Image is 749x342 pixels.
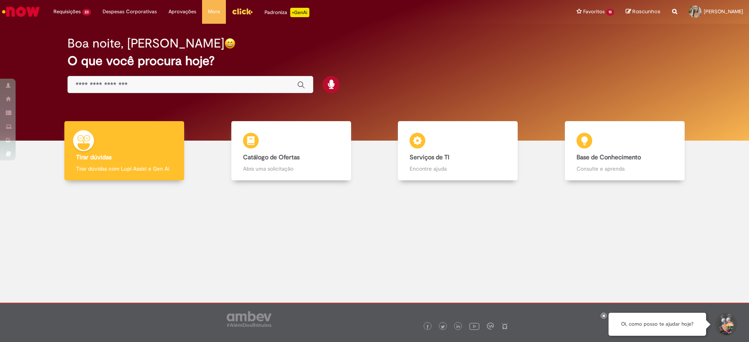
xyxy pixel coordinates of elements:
[487,323,494,330] img: logo_footer_workplace.png
[290,8,309,17] p: +GenAi
[232,5,253,17] img: click_logo_yellow_360x200.png
[67,54,682,68] h2: O que você procura hoje?
[374,121,541,181] a: Serviços de TI Encontre ajuda
[410,165,506,173] p: Encontre ajuda
[224,38,236,49] img: happy-face.png
[1,4,41,19] img: ServiceNow
[583,8,605,16] span: Favoritos
[227,311,272,327] img: logo_footer_ambev_rotulo_gray.png
[243,165,339,173] p: Abra uma solicitação
[456,324,460,329] img: logo_footer_linkedin.png
[67,37,224,50] h2: Boa noite, [PERSON_NAME]
[76,165,172,173] p: Tirar dúvidas com Lupi Assist e Gen Ai
[626,8,660,16] a: Rascunhos
[41,121,208,181] a: Tirar dúvidas Tirar dúvidas com Lupi Assist e Gen Ai
[76,153,112,161] b: Tirar dúvidas
[243,153,300,161] b: Catálogo de Ofertas
[577,153,641,161] b: Base de Conhecimento
[541,121,708,181] a: Base de Conhecimento Consulte e aprenda
[577,165,673,173] p: Consulte e aprenda
[426,325,430,329] img: logo_footer_facebook.png
[53,8,81,16] span: Requisições
[82,9,91,16] span: 23
[264,8,309,17] div: Padroniza
[469,321,479,331] img: logo_footer_youtube.png
[103,8,157,16] span: Despesas Corporativas
[609,313,706,336] div: Oi, como posso te ajudar hoje?
[208,8,220,16] span: More
[169,8,196,16] span: Aprovações
[410,153,449,161] b: Serviços de TI
[501,323,508,330] img: logo_footer_naosei.png
[606,9,614,16] span: 15
[441,325,445,329] img: logo_footer_twitter.png
[632,8,660,15] span: Rascunhos
[208,121,375,181] a: Catálogo de Ofertas Abra uma solicitação
[704,8,743,15] span: [PERSON_NAME]
[714,313,737,336] button: Iniciar Conversa de Suporte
